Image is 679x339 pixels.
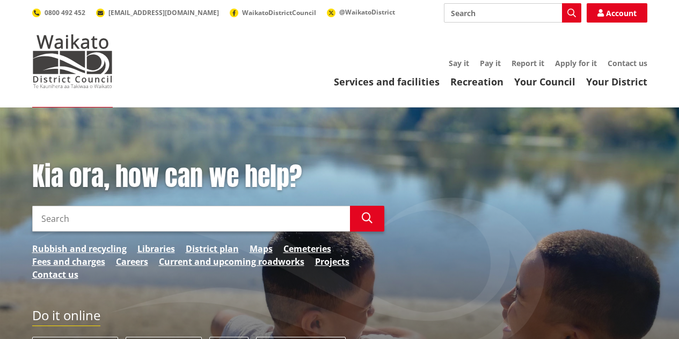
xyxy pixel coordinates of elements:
[32,8,85,17] a: 0800 492 452
[339,8,395,17] span: @WaikatoDistrict
[242,8,316,17] span: WaikatoDistrictCouncil
[137,242,175,255] a: Libraries
[32,255,105,268] a: Fees and charges
[512,58,544,68] a: Report it
[587,3,647,23] a: Account
[514,75,575,88] a: Your Council
[108,8,219,17] span: [EMAIL_ADDRESS][DOMAIN_NAME]
[444,3,581,23] input: Search input
[250,242,273,255] a: Maps
[327,8,395,17] a: @WaikatoDistrict
[555,58,597,68] a: Apply for it
[480,58,501,68] a: Pay it
[608,58,647,68] a: Contact us
[334,75,440,88] a: Services and facilities
[32,268,78,281] a: Contact us
[186,242,239,255] a: District plan
[96,8,219,17] a: [EMAIL_ADDRESS][DOMAIN_NAME]
[230,8,316,17] a: WaikatoDistrictCouncil
[159,255,304,268] a: Current and upcoming roadworks
[116,255,148,268] a: Careers
[283,242,331,255] a: Cemeteries
[32,161,384,192] h1: Kia ora, how can we help?
[32,34,113,88] img: Waikato District Council - Te Kaunihera aa Takiwaa o Waikato
[449,58,469,68] a: Say it
[32,308,100,327] h2: Do it online
[450,75,503,88] a: Recreation
[315,255,349,268] a: Projects
[45,8,85,17] span: 0800 492 452
[32,242,127,255] a: Rubbish and recycling
[586,75,647,88] a: Your District
[32,206,350,232] input: Search input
